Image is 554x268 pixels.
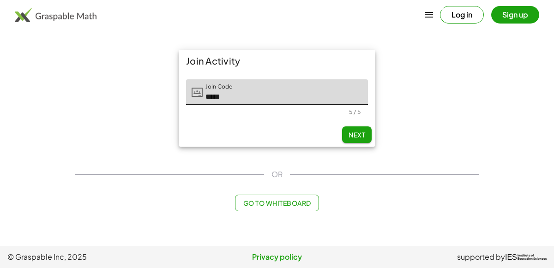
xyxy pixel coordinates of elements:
[243,199,311,207] span: Go to Whiteboard
[491,6,539,24] button: Sign up
[349,131,365,139] span: Next
[505,253,517,262] span: IES
[7,251,187,262] span: © Graspable Inc, 2025
[271,169,283,180] span: OR
[518,254,547,261] span: Institute of Education Sciences
[457,251,505,262] span: supported by
[505,251,547,262] a: IESInstitute ofEducation Sciences
[440,6,484,24] button: Log in
[349,108,361,115] div: 5 / 5
[342,126,372,143] button: Next
[179,50,375,72] div: Join Activity
[187,251,367,262] a: Privacy policy
[235,195,319,211] button: Go to Whiteboard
